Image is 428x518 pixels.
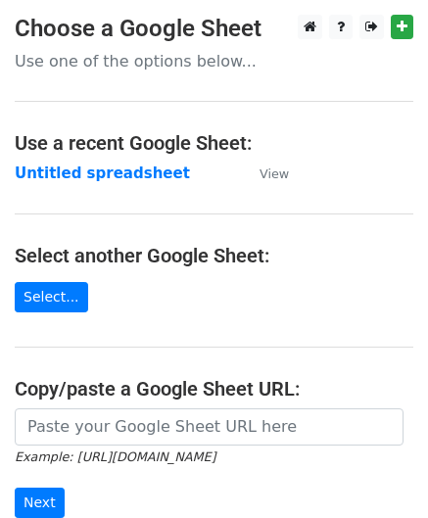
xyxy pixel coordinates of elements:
h4: Select another Google Sheet: [15,244,413,267]
p: Use one of the options below... [15,51,413,71]
h4: Use a recent Google Sheet: [15,131,413,155]
h4: Copy/paste a Google Sheet URL: [15,377,413,400]
input: Next [15,488,65,518]
a: View [240,165,289,182]
a: Untitled spreadsheet [15,165,190,182]
small: View [260,166,289,181]
a: Select... [15,282,88,312]
input: Paste your Google Sheet URL here [15,408,404,446]
small: Example: [URL][DOMAIN_NAME] [15,449,215,464]
h3: Choose a Google Sheet [15,15,413,43]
